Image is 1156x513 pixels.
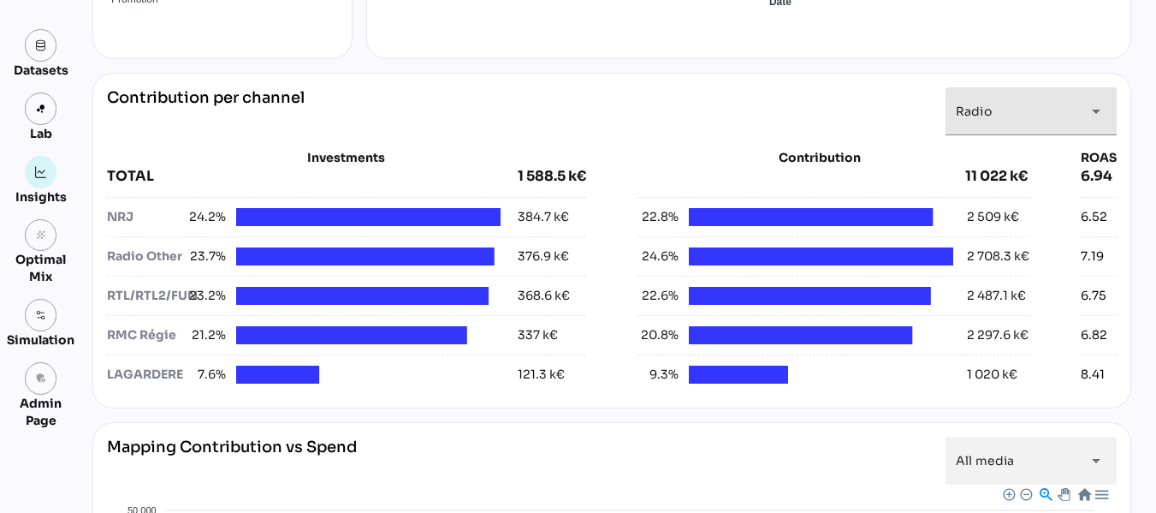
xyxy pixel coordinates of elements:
div: Datasets [14,62,68,79]
div: 6.82 [1081,326,1107,344]
i: arrow_drop_down [1086,101,1106,122]
div: Contribution per channel [107,87,305,135]
div: RTL/RTL2/FUN [107,287,185,305]
img: lab.svg [35,103,47,115]
img: graph.svg [35,166,47,178]
div: 6.75 [1081,287,1106,305]
div: 8.41 [1081,366,1105,384]
div: RMC Régie [107,326,185,344]
img: settings.svg [35,309,47,321]
span: 22.6% [637,287,679,305]
span: 20.8% [637,326,679,344]
span: 24.2% [185,208,226,226]
span: 24.6% [637,248,679,265]
div: 1 588.5 k€ [518,166,586,187]
div: 337 k€ [518,326,558,344]
div: 1 020 k€ [967,366,1017,384]
div: Menu [1094,486,1108,501]
div: Admin Page [7,395,74,429]
div: Simulation [7,331,74,349]
div: Contribution [680,149,959,166]
span: All media [956,453,1014,468]
div: Radio Other [107,248,185,265]
div: Mapping Contribution vs Spend [107,437,357,485]
i: admin_panel_settings [35,373,47,385]
div: TOTAL [107,166,518,187]
div: 6.52 [1081,208,1107,226]
div: 7.19 [1081,248,1104,265]
div: 384.7 k€ [518,208,569,226]
img: data.svg [35,39,47,51]
div: Zoom Out [1019,487,1031,499]
div: Reset Zoom [1076,486,1091,501]
span: 9.3% [637,366,679,384]
div: 121.3 k€ [518,366,565,384]
i: arrow_drop_down [1086,450,1106,471]
span: 22.8% [637,208,679,226]
div: Zoom In [1002,487,1014,499]
span: 21.2% [185,326,226,344]
div: 6.94 [1081,166,1117,187]
div: 368.6 k€ [518,287,570,305]
div: Investments [107,149,586,166]
i: grain [35,230,47,242]
div: 2 509 k€ [967,208,1019,226]
span: 23.7% [185,248,226,265]
div: Optimal Mix [7,251,74,285]
div: ROAS [1081,149,1117,166]
div: NRJ [107,208,185,226]
div: 376.9 k€ [518,248,569,265]
span: Radio [956,104,992,119]
div: 2 487.1 k€ [967,287,1026,305]
div: LAGARDERE [107,366,185,384]
span: 23.2% [185,287,226,305]
div: 11 022 k€ [965,166,1028,187]
div: 2 297.6 k€ [967,326,1029,344]
div: Selection Zoom [1038,486,1052,501]
div: Panning [1058,488,1068,498]
div: Lab [22,125,60,142]
div: 2 708.3 k€ [967,248,1029,265]
div: Insights [15,188,67,206]
span: 7.6% [185,366,226,384]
